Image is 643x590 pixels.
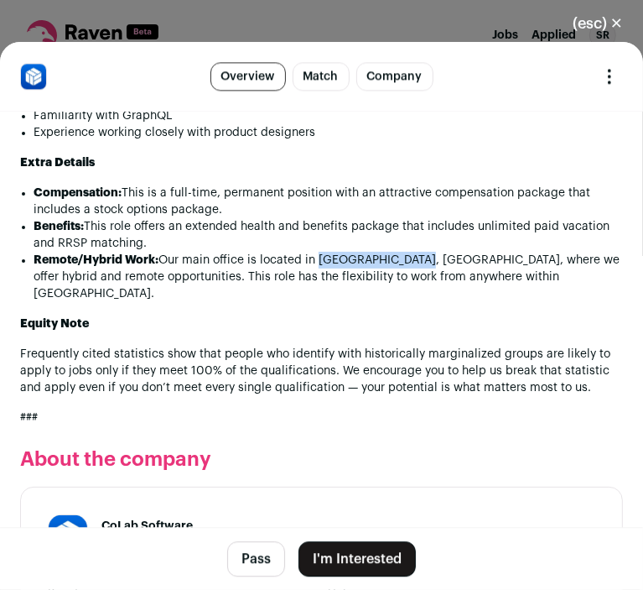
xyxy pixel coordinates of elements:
[34,185,623,218] li: This is a full-time, permanent position with an attractive compensation package that includes a s...
[21,64,46,89] img: db74d2d2e897ed58cc9c84f72cc3851d04e66a9e50c8426e735e9840179c7629.jpg
[20,446,623,473] h2: About the company
[552,5,643,42] button: Close modal
[34,221,84,232] strong: Benefits:
[34,107,623,124] li: Familiarity with GraphQL
[34,187,122,199] strong: Compensation:
[20,318,89,330] strong: Equity Note
[210,62,286,91] a: Overview
[34,124,623,141] li: Experience working closely with product designers
[34,254,158,266] strong: Remote/Hybrid Work:
[49,515,87,554] img: db74d2d2e897ed58cc9c84f72cc3851d04e66a9e50c8426e735e9840179c7629.jpg
[596,63,623,90] button: Open dropdown
[298,541,416,577] button: I'm Interested
[34,252,623,302] li: Our main office is located in [GEOGRAPHIC_DATA], [GEOGRAPHIC_DATA], where we offer hybrid and rem...
[20,157,95,169] strong: Extra Details
[227,541,285,577] button: Pass
[293,62,350,91] a: Match
[34,218,623,252] li: This role offers an extended health and benefits package that includes unlimited paid vacation an...
[20,346,623,396] p: Frequently cited statistics show that people who identify with historically marginalized groups a...
[356,62,433,91] a: Company
[101,518,194,535] h1: CoLab Software
[20,410,623,426] p: ###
